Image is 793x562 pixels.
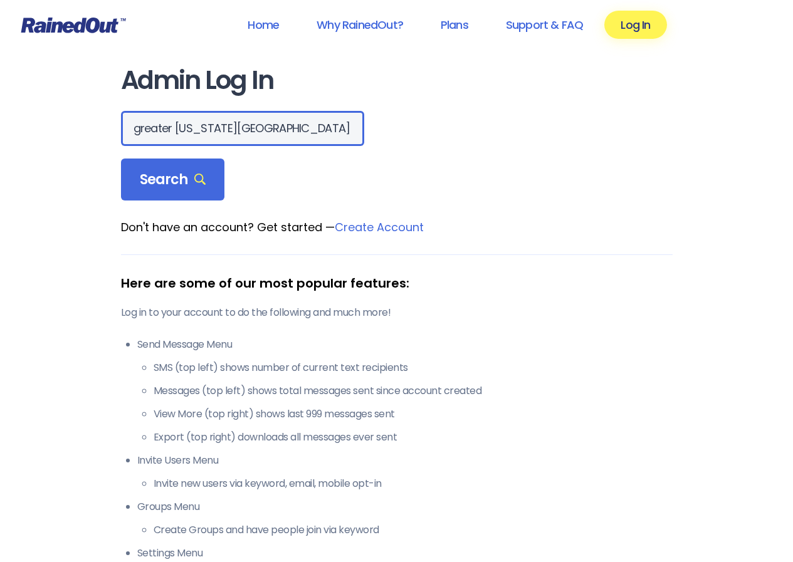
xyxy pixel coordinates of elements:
[121,111,364,146] input: Search Orgs…
[137,453,673,491] li: Invite Users Menu
[121,66,673,95] h1: Admin Log In
[335,219,424,235] a: Create Account
[121,159,225,201] div: Search
[604,11,666,39] a: Log In
[300,11,419,39] a: Why RainedOut?
[121,305,673,320] p: Log in to your account to do the following and much more!
[154,476,673,491] li: Invite new users via keyword, email, mobile opt-in
[154,360,673,375] li: SMS (top left) shows number of current text recipients
[154,523,673,538] li: Create Groups and have people join via keyword
[140,171,206,189] span: Search
[154,430,673,445] li: Export (top right) downloads all messages ever sent
[490,11,599,39] a: Support & FAQ
[154,407,673,422] li: View More (top right) shows last 999 messages sent
[424,11,485,39] a: Plans
[121,274,673,293] div: Here are some of our most popular features:
[154,383,673,398] li: Messages (top left) shows total messages sent since account created
[231,11,295,39] a: Home
[137,499,673,538] li: Groups Menu
[137,337,673,445] li: Send Message Menu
